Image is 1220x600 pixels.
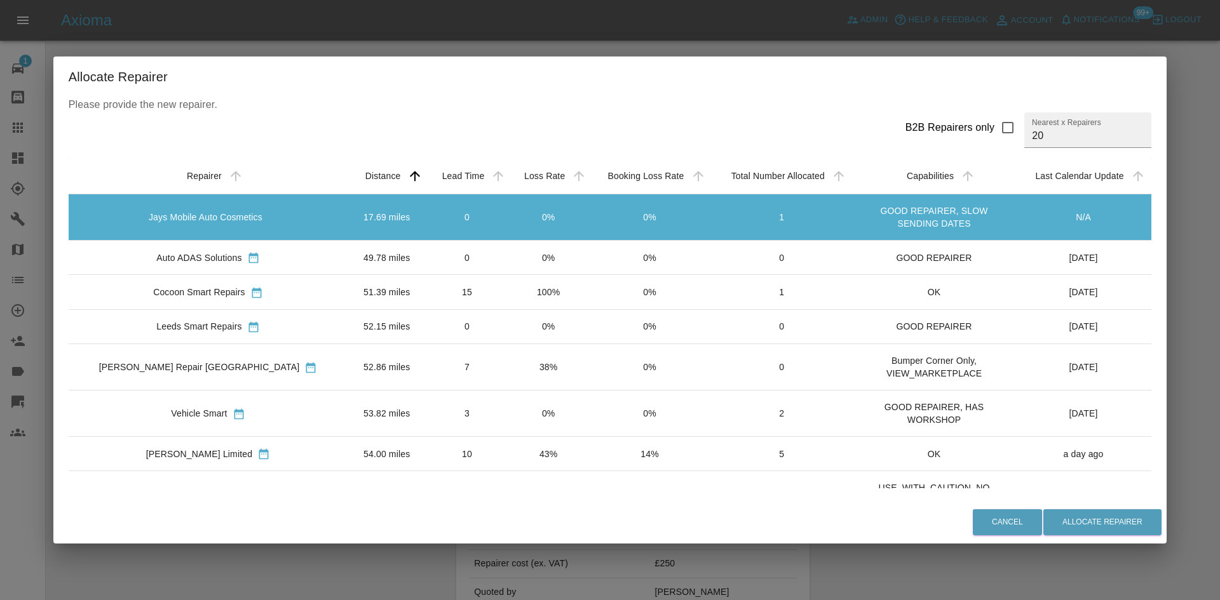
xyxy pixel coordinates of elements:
td: 0 [710,309,853,343]
h2: Allocate Repairer [53,57,1167,97]
td: [DATE] [1015,471,1151,530]
button: Allocate Repairer [1043,509,1162,535]
td: USE_WITH_CAUTION, NO LARGE DENTS, QUALITY NOT GREAT [853,471,1015,530]
td: [DATE] [1015,390,1151,437]
td: 54.00 miles [348,437,426,471]
td: 15 [426,275,508,309]
td: [DATE] [1015,241,1151,275]
div: [PERSON_NAME] Repair [GEOGRAPHIC_DATA] [99,361,300,373]
td: 43% [508,437,589,471]
td: GOOD REPAIRER, HAS WORKSHOP [853,390,1015,437]
div: Loss Rate [524,171,565,181]
td: 1 [710,275,853,309]
td: 0% [589,343,711,390]
div: Capabilities [907,171,954,181]
td: 0% [589,390,711,437]
div: B2B Repairers only [905,120,995,135]
td: 14% [589,437,711,471]
td: 5 [710,437,853,471]
div: Total Number Allocated [731,171,825,181]
td: OK [853,437,1015,471]
td: 50% [508,471,589,530]
div: Cocoon Smart Repairs [153,286,245,298]
td: 12 [426,471,508,530]
td: [DATE] [1015,343,1151,390]
td: 1 [710,194,853,241]
td: [DATE] [1015,309,1151,343]
td: GOOD REPAIRER [853,241,1015,275]
td: N/A [1015,194,1151,241]
td: 0% [508,309,589,343]
td: 7 [426,343,508,390]
td: 0% [508,241,589,275]
td: 0% [589,194,711,241]
td: 52.86 miles [348,343,426,390]
td: 38% [508,343,589,390]
td: 100% [508,275,589,309]
div: Lead Time [442,171,485,181]
td: 0% [508,194,589,241]
td: 0% [508,390,589,437]
div: [PERSON_NAME] Limited [146,448,252,460]
td: 51.39 miles [348,275,426,309]
td: 1 [710,471,853,530]
div: Distance [365,171,401,181]
td: 17.69 miles [348,194,426,241]
td: 57.99 miles [348,471,426,530]
td: 0% [589,241,711,275]
div: Booking Loss Rate [607,171,684,181]
td: Bumper Corner Only, VIEW_MARKETPLACE [853,343,1015,390]
td: OK [853,275,1015,309]
td: [DATE] [1015,275,1151,309]
button: Cancel [973,509,1042,535]
div: Last Calendar Update [1035,171,1123,181]
div: Leeds Smart Repairs [156,320,241,333]
td: 10 [426,437,508,471]
p: Please provide the new repairer. [69,97,1151,112]
td: 53.82 miles [348,390,426,437]
td: 3 [426,390,508,437]
td: 2 [710,390,853,437]
td: a day ago [1015,437,1151,471]
td: GOOD REPAIRER [853,309,1015,343]
div: Repairer [187,171,222,181]
div: Auto ADAS Solutions [156,251,241,264]
td: 0 [710,343,853,390]
td: 0 [426,194,508,241]
td: 0% [589,309,711,343]
td: 0 [426,241,508,275]
td: 0% [589,275,711,309]
div: Vehicle Smart [171,407,227,420]
div: Jays Mobile Auto Cosmetics [149,211,262,223]
td: GOOD REPAIRER, SLOW SENDING DATES [853,194,1015,241]
td: 17% [589,471,711,530]
td: 49.78 miles [348,241,426,275]
td: 0 [426,309,508,343]
label: Nearest x Repairers [1032,117,1101,128]
td: 52.15 miles [348,309,426,343]
td: 0 [710,241,853,275]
